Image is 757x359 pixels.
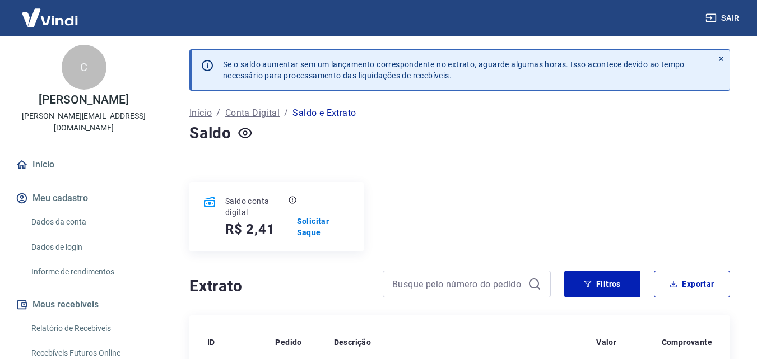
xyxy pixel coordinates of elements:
[189,106,212,120] a: Início
[223,59,685,81] p: Se o saldo aumentar sem um lançamento correspondente no extrato, aguarde algumas horas. Isso acon...
[27,211,154,234] a: Dados da conta
[564,271,640,297] button: Filtros
[62,45,106,90] div: C
[13,186,154,211] button: Meu cadastro
[27,236,154,259] a: Dados de login
[292,106,356,120] p: Saldo e Extrato
[392,276,523,292] input: Busque pelo número do pedido
[207,337,215,348] p: ID
[334,337,371,348] p: Descrição
[13,152,154,177] a: Início
[225,220,275,238] h5: R$ 2,41
[39,94,128,106] p: [PERSON_NAME]
[13,1,86,35] img: Vindi
[189,122,231,144] h4: Saldo
[703,8,744,29] button: Sair
[275,337,301,348] p: Pedido
[27,260,154,283] a: Informe de rendimentos
[216,106,220,120] p: /
[13,292,154,317] button: Meus recebíveis
[189,275,369,297] h4: Extrato
[654,271,730,297] button: Exportar
[27,317,154,340] a: Relatório de Recebíveis
[662,337,712,348] p: Comprovante
[297,216,350,238] a: Solicitar Saque
[225,195,286,218] p: Saldo conta digital
[596,337,616,348] p: Valor
[225,106,280,120] a: Conta Digital
[284,106,288,120] p: /
[9,110,159,134] p: [PERSON_NAME][EMAIL_ADDRESS][DOMAIN_NAME]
